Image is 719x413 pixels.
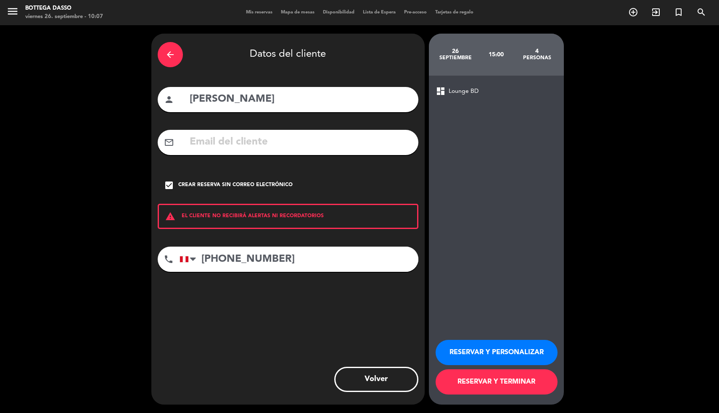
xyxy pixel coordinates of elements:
i: person [164,95,174,105]
i: search [696,7,706,17]
input: Número de teléfono... [180,247,418,272]
div: EL CLIENTE NO RECIBIRÁ ALERTAS NI RECORDATORIOS [158,204,418,229]
span: Mis reservas [242,10,277,15]
div: Peru (Perú): +51 [180,247,199,271]
span: Lounge BD [449,87,478,96]
input: Nombre del cliente [189,91,412,108]
div: viernes 26. septiembre - 10:07 [25,13,103,21]
i: turned_in_not [674,7,684,17]
i: arrow_back [165,50,175,60]
span: Lista de Espera [359,10,400,15]
button: Volver [334,367,418,392]
div: Crear reserva sin correo electrónico [178,181,293,189]
button: RESERVAR Y TERMINAR [436,369,558,395]
i: menu [6,5,19,18]
i: check_box [164,180,174,190]
div: Bottega Dasso [25,4,103,13]
span: Pre-acceso [400,10,431,15]
i: mail_outline [164,137,174,147]
input: Email del cliente [189,134,412,151]
div: 26 [435,48,476,55]
div: personas [517,55,558,61]
div: 15:00 [476,40,517,69]
i: exit_to_app [651,7,661,17]
span: Mapa de mesas [277,10,319,15]
i: warning [159,211,182,221]
span: Tarjetas de regalo [431,10,478,15]
button: RESERVAR Y PERSONALIZAR [436,340,558,365]
span: dashboard [436,86,446,96]
div: septiembre [435,55,476,61]
div: 4 [517,48,558,55]
i: add_circle_outline [628,7,638,17]
span: Disponibilidad [319,10,359,15]
div: Datos del cliente [158,40,418,69]
button: menu [6,5,19,21]
i: phone [164,254,174,264]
